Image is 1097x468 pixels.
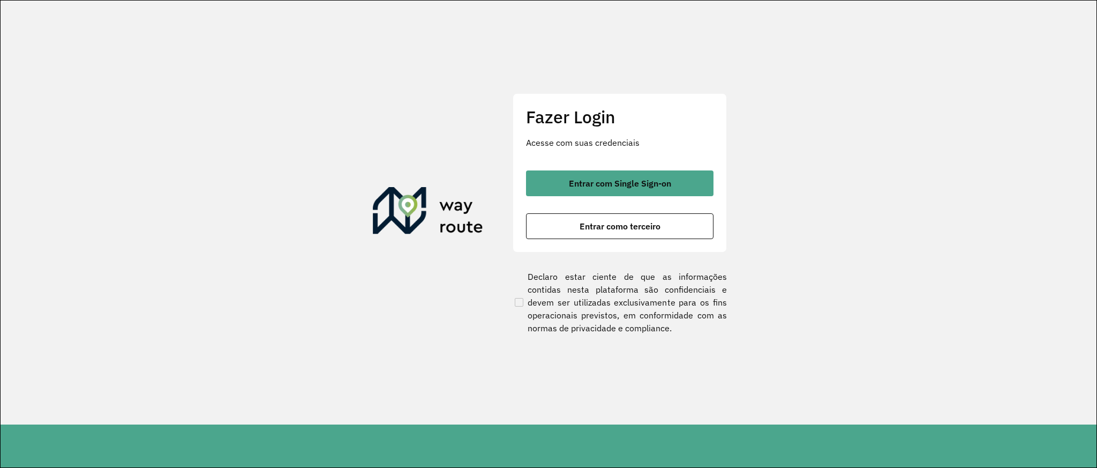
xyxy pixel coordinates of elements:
h2: Fazer Login [526,107,713,127]
img: Roteirizador AmbevTech [373,187,483,239]
button: button [526,170,713,196]
button: button [526,213,713,239]
span: Entrar com Single Sign-on [569,179,671,188]
label: Declaro estar ciente de que as informações contidas nesta plataforma são confidenciais e devem se... [513,270,727,335]
p: Acesse com suas credenciais [526,136,713,149]
span: Entrar como terceiro [580,222,660,231]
